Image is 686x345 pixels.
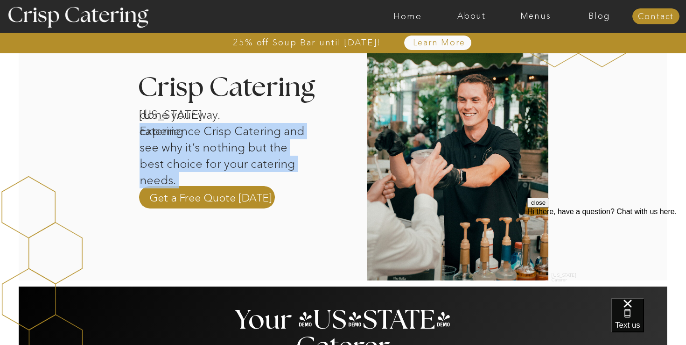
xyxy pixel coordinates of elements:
a: Learn More [391,38,487,48]
h1: [US_STATE] catering [139,107,236,119]
a: Menus [504,12,567,21]
a: Blog [567,12,631,21]
a: About [440,12,504,21]
iframe: podium webchat widget bubble [611,298,686,345]
a: Contact [632,12,679,22]
a: 25% off Soup Bar until [DATE]! [199,38,414,47]
a: Get a Free Quote [DATE] [149,190,272,204]
h2: Your [US_STATE] Caterer [233,307,453,325]
p: done your way. Experience Crisp Catering and see why it’s nothing but the best choice for your ca... [140,107,310,166]
a: Home [376,12,440,21]
iframe: podium webchat widget prompt [527,198,686,310]
h3: Crisp Catering [138,74,339,102]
